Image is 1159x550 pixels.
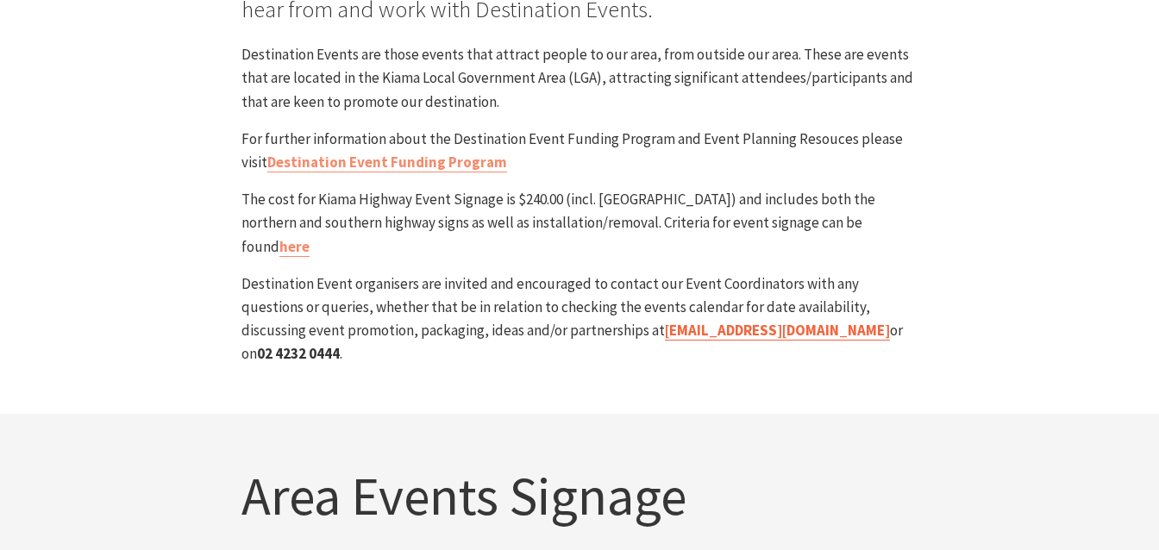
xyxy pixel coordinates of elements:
p: For further information about the Destination Event Funding Program and Event Planning Resouces p... [241,128,918,174]
p: Destination Events are those events that attract people to our area, from outside our area. These... [241,43,918,114]
a: Destination Event Funding Program [267,153,507,172]
a: here [279,237,310,257]
p: Destination Event organisers are invited and encouraged to contact our Event Coordinators with an... [241,272,918,366]
strong: 02 4232 0444 [257,344,340,363]
h1: Area Events Signage [241,461,918,531]
a: [EMAIL_ADDRESS][DOMAIN_NAME] [665,321,890,341]
p: The cost for Kiama Highway Event Signage is $240.00 (incl. [GEOGRAPHIC_DATA]) and includes both t... [241,188,918,259]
